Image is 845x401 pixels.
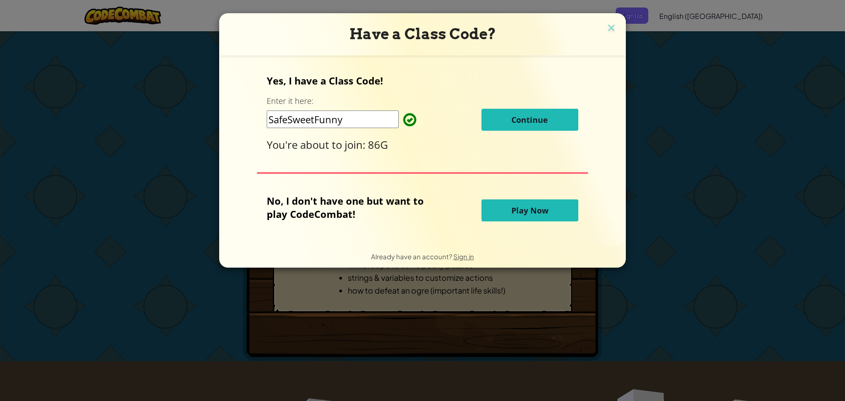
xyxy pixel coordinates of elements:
[371,252,453,261] span: Already have an account?
[453,252,474,261] a: Sign in
[267,74,578,87] p: Yes, I have a Class Code!
[481,199,578,221] button: Play Now
[511,114,548,125] span: Continue
[349,25,496,43] span: Have a Class Code?
[267,194,437,221] p: No, I don't have one but want to play CodeCombat!
[481,109,578,131] button: Continue
[368,137,388,152] span: 86G
[511,205,548,216] span: Play Now
[267,96,313,107] label: Enter it here:
[606,22,617,35] img: close icon
[267,137,368,152] span: You're about to join:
